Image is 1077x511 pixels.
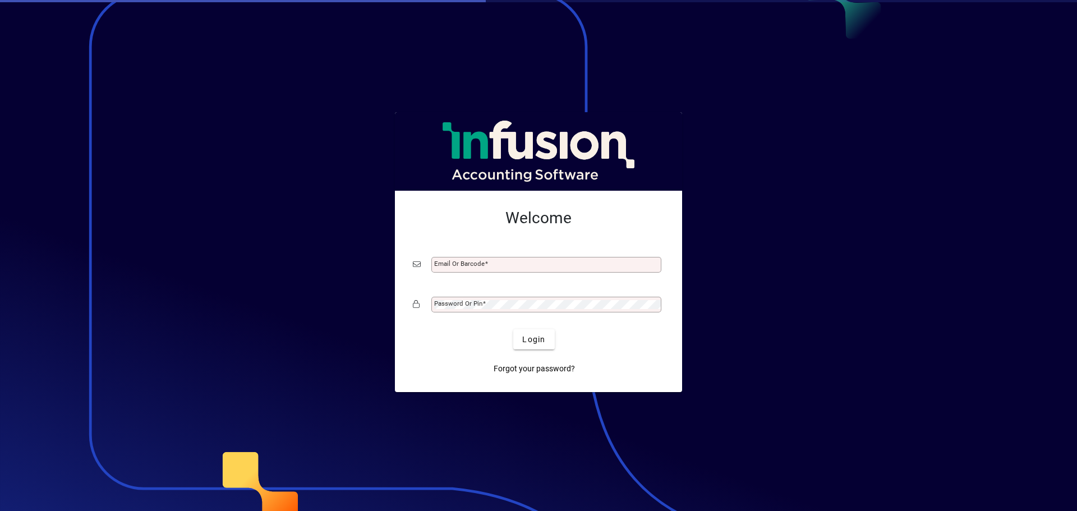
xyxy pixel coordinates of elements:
[494,363,575,375] span: Forgot your password?
[522,334,545,346] span: Login
[413,209,664,228] h2: Welcome
[513,329,554,349] button: Login
[489,358,579,379] a: Forgot your password?
[434,260,485,268] mat-label: Email or Barcode
[434,300,482,307] mat-label: Password or Pin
